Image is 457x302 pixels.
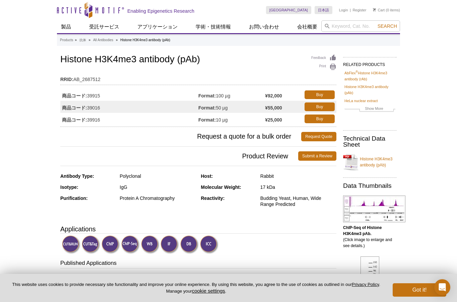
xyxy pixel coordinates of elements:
[85,20,123,33] a: 受託サービス
[160,235,179,254] img: Immunofluorescence Validated
[89,38,91,42] li: »
[60,132,301,141] span: Request a quote for a bulk order
[378,23,397,29] span: Search
[57,20,75,33] a: 製品
[265,93,282,99] strong: ¥92,000
[120,38,170,42] li: Histone H3K4me3 antibody (pAb)
[352,282,379,287] a: Privacy Policy
[82,235,100,254] img: CUT&Tag Validated
[198,89,265,101] td: 100 µg
[343,136,397,148] h2: Technical Data Sheet
[373,8,376,11] img: Your Cart
[293,20,321,33] a: 会社概要
[266,6,311,14] a: [GEOGRAPHIC_DATA]
[298,151,336,161] a: Submit a Review
[62,235,80,254] img: CUT&RUN Validated
[343,225,397,249] p: (Click image to enlarge and see details.)
[339,8,348,12] a: Login
[311,63,336,71] a: Print
[305,90,335,99] a: Buy
[62,93,87,99] strong: 商品コード:
[265,105,282,111] strong: ¥55,000
[265,117,282,123] strong: ¥25,000
[201,196,225,201] strong: Reactivity:
[344,84,395,96] a: Histone H3K4me3 antibody (pAb)
[60,224,336,234] h3: Applications
[141,235,159,254] img: Western Blot Validated
[120,195,196,201] div: Protein A Chromatography
[121,235,140,254] img: ChIP-Seq Validated
[60,196,88,201] strong: Purification:
[201,173,213,179] strong: Host:
[344,70,395,82] a: AbFlex®Histone H3K4me3 antibody (rAb)
[60,37,73,43] a: Products
[120,184,196,190] div: IgG
[60,54,336,66] h1: Histone H3K4me3 antibody (pAb)
[60,151,298,161] span: Product Review
[376,23,399,29] button: Search
[60,173,94,179] strong: Antibody Type:
[343,225,382,236] b: ChIP-Seq of Histone H3K4me3 pAb.
[343,196,405,222] img: Histone H3K4me3 antibody (pAb) tested by ChIP-Seq.
[343,152,397,172] a: Histone H3K4me3 antibody (pAb)
[201,184,241,190] strong: Molecular Weight:
[260,173,336,179] div: Rabbit
[60,101,198,113] td: 39016
[198,113,265,125] td: 10 µg
[350,6,351,14] li: |
[245,20,283,33] a: お問い合わせ
[180,235,199,254] img: Dot Blot Validated
[198,117,216,123] strong: Format:
[60,72,336,83] td: AB_2687512
[301,132,336,141] a: Request Quote
[102,235,120,254] img: ChIP Validated
[311,54,336,62] a: Feedback
[127,8,194,14] h2: Enabling Epigenetics Research
[60,76,73,82] strong: RRID:
[198,101,265,113] td: 50 µg
[198,105,216,111] strong: Format:
[434,279,450,295] div: Open Intercom Messenger
[344,98,378,104] a: HeLa nuclear extract
[60,89,198,101] td: 39915
[60,113,198,125] td: 39916
[62,117,87,123] strong: 商品コード:
[305,115,335,123] a: Buy
[116,38,118,42] li: »
[75,38,77,42] li: »
[62,105,87,111] strong: 商品コード:
[356,70,358,73] sup: ®
[373,6,400,14] li: (0 items)
[133,20,182,33] a: アプリケーション
[11,282,382,294] p: This website uses cookies to provide necessary site functionality and improve your online experie...
[93,37,113,43] a: All Antibodies
[260,195,336,207] div: Budding Yeast, Human, Wide Range Predicted
[305,102,335,111] a: Buy
[343,183,397,189] h2: Data Thumbnails
[79,37,86,43] a: 抗体
[315,6,332,14] a: 日本語
[198,93,216,99] strong: Format:
[192,288,225,294] button: cookie settings
[344,105,395,113] a: Show More
[200,235,218,254] img: Immunocytochemistry Validated
[260,184,336,190] div: 17 kDa
[192,20,235,33] a: 学術・技術情報
[60,184,78,190] strong: Isotype:
[60,259,336,269] h3: Published Applications
[352,8,366,12] a: Register
[343,57,397,69] h2: RELATED PRODUCTS
[120,173,196,179] div: Polyclonal
[321,20,400,32] input: Keyword, Cat. No.
[393,283,446,297] button: Got it!
[373,8,385,12] a: Cart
